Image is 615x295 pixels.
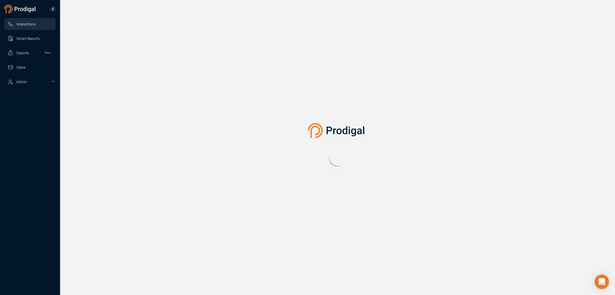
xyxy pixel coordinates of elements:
[8,32,51,44] a: Smart Reports
[8,47,51,59] a: ExportsNew!
[17,37,40,41] span: Smart Reports
[45,47,51,59] span: New!
[5,61,56,73] li: Inbox
[4,5,37,13] img: prodigal-logo
[17,51,29,55] span: Exports
[595,275,609,289] div: Open Intercom Messenger
[5,18,56,30] li: Interactions
[308,123,368,138] img: prodigal-logo
[8,18,51,30] a: Interactions
[5,47,56,59] li: Exports
[17,65,26,70] span: Inbox
[5,32,56,44] li: Smart Reports
[8,61,51,73] a: Inbox
[17,22,36,26] span: Interactions
[16,80,27,84] span: Admin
